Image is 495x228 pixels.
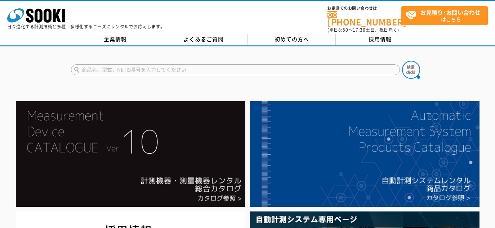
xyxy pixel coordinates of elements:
[159,34,247,45] a: よくあるご質問
[327,11,401,26] a: [PHONE_NUMBER]
[71,64,400,75] input: 商品名、型式、NETIS番号を入力してください
[71,34,159,45] a: 企業情報
[327,6,401,10] span: お電話でのお問い合わせは
[420,8,481,17] strong: お見積り･お問い合わせ
[336,34,424,45] a: 採用情報
[405,6,487,24] span: はこちら
[402,61,420,79] img: btn_search.png
[7,24,165,29] p: 日々進化する計測技術と多種・多様化するニーズにレンタルでお応えします。
[401,6,488,25] a: お見積り･お問い合わせはこちら
[247,34,336,45] a: 初めての方へ
[338,27,348,33] span: 8:50
[353,27,366,33] span: 17:30
[250,101,480,207] img: 自動計測システムカタログ
[275,35,309,43] span: 初めての方へ
[16,101,245,207] img: Catalog Ver10
[327,27,399,33] span: (平日 ～ 土日、祝日除く)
